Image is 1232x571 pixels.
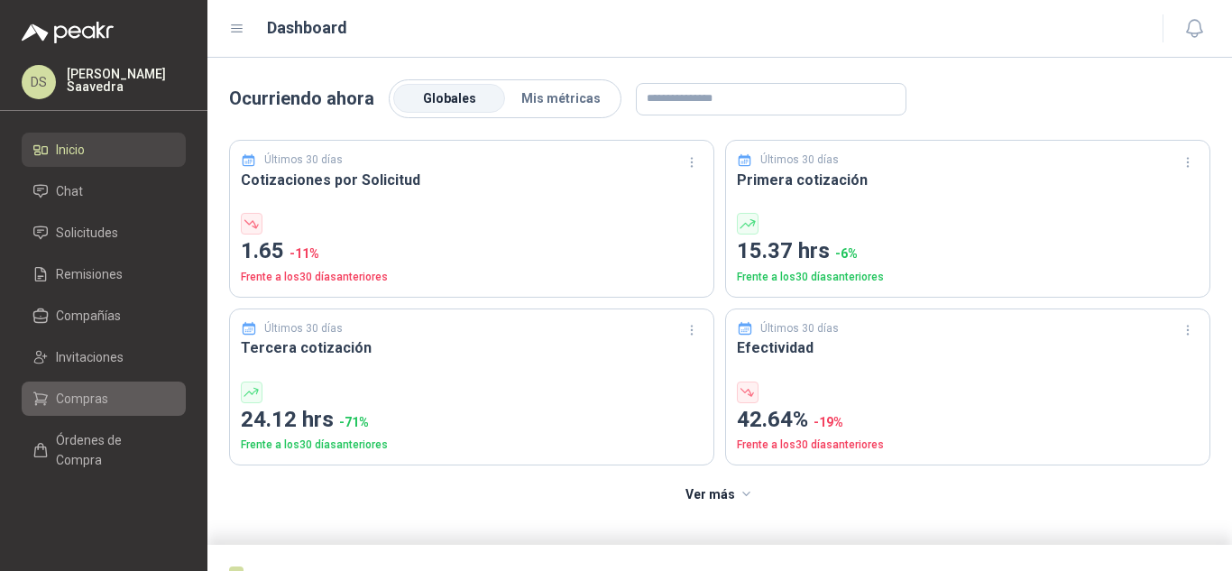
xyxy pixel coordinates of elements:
[22,299,186,333] a: Compañías
[241,403,703,437] p: 24.12 hrs
[241,269,703,286] p: Frente a los 30 días anteriores
[56,264,123,284] span: Remisiones
[264,152,343,169] p: Últimos 30 días
[760,152,839,169] p: Últimos 30 días
[56,140,85,160] span: Inicio
[22,216,186,250] a: Solicitudes
[737,269,1199,286] p: Frente a los 30 días anteriores
[423,91,476,106] span: Globales
[22,22,114,43] img: Logo peakr
[835,246,858,261] span: -6 %
[241,437,703,454] p: Frente a los 30 días anteriores
[737,169,1199,191] h3: Primera cotización
[737,437,1199,454] p: Frente a los 30 días anteriores
[737,235,1199,269] p: 15.37 hrs
[67,68,186,93] p: [PERSON_NAME] Saavedra
[737,403,1199,437] p: 42.64%
[56,430,169,470] span: Órdenes de Compra
[56,347,124,367] span: Invitaciones
[22,340,186,374] a: Invitaciones
[22,382,186,416] a: Compras
[241,235,703,269] p: 1.65
[22,65,56,99] div: DS
[56,389,108,409] span: Compras
[22,257,186,291] a: Remisiones
[241,336,703,359] h3: Tercera cotización
[241,169,703,191] h3: Cotizaciones por Solicitud
[760,320,839,337] p: Últimos 30 días
[814,415,843,429] span: -19 %
[56,306,121,326] span: Compañías
[229,85,374,113] p: Ocurriendo ahora
[737,336,1199,359] h3: Efectividad
[22,423,186,477] a: Órdenes de Compra
[267,15,347,41] h1: Dashboard
[56,223,118,243] span: Solicitudes
[290,246,319,261] span: -11 %
[676,476,765,512] button: Ver más
[339,415,369,429] span: -71 %
[22,174,186,208] a: Chat
[264,320,343,337] p: Últimos 30 días
[22,133,186,167] a: Inicio
[521,91,601,106] span: Mis métricas
[56,181,83,201] span: Chat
